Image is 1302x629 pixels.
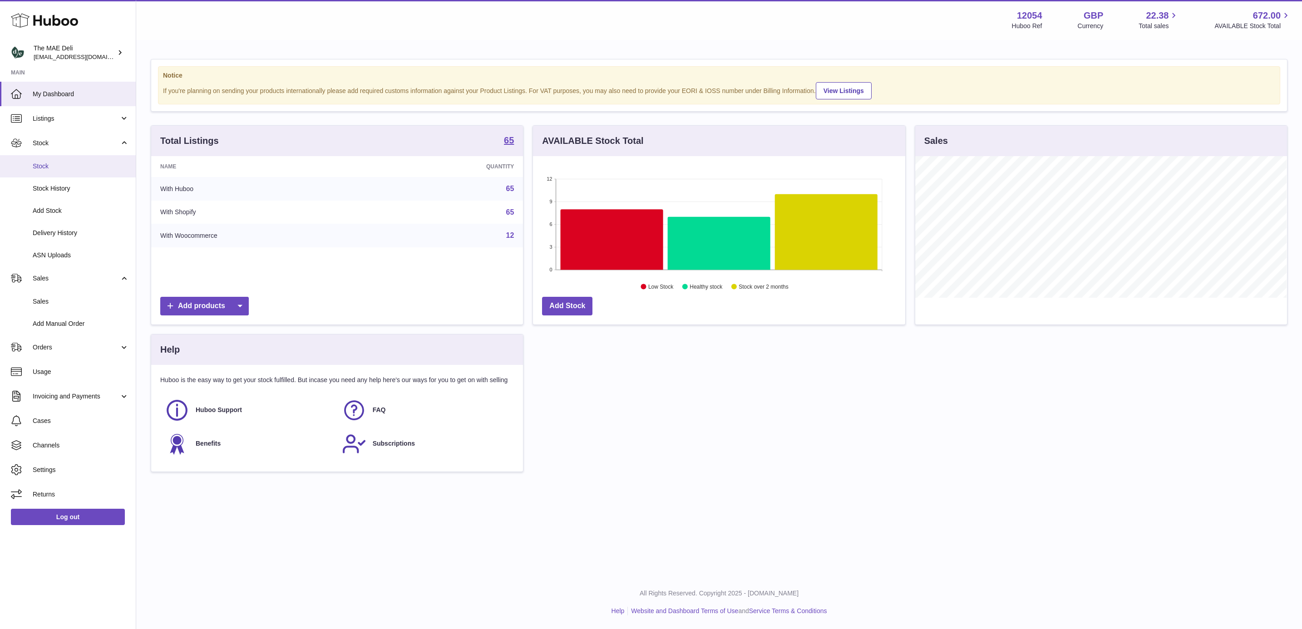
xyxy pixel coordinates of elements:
[1214,10,1291,30] a: 672.00 AVAILABLE Stock Total
[1017,10,1042,22] strong: 12054
[165,398,333,423] a: Huboo Support
[1078,22,1104,30] div: Currency
[816,82,872,99] a: View Listings
[1146,10,1169,22] span: 22.38
[33,466,129,474] span: Settings
[196,406,242,414] span: Huboo Support
[1253,10,1281,22] span: 672.00
[342,432,510,456] a: Subscriptions
[33,343,119,352] span: Orders
[151,224,382,247] td: With Woocommerce
[160,297,249,315] a: Add products
[33,251,129,260] span: ASN Uploads
[33,368,129,376] span: Usage
[373,406,386,414] span: FAQ
[506,185,514,192] a: 65
[373,439,415,448] span: Subscriptions
[143,589,1295,598] p: All Rights Reserved. Copyright 2025 - [DOMAIN_NAME]
[33,162,129,171] span: Stock
[33,206,129,215] span: Add Stock
[33,139,119,147] span: Stock
[612,607,625,614] a: Help
[34,53,133,60] span: [EMAIL_ADDRESS][DOMAIN_NAME]
[11,509,125,525] a: Log out
[151,177,382,201] td: With Huboo
[504,136,514,145] strong: 65
[547,176,552,182] text: 12
[631,607,738,614] a: Website and Dashboard Terms of Use
[11,46,25,59] img: logistics@deliciouslyella.com
[33,392,119,401] span: Invoicing and Payments
[504,136,514,147] a: 65
[542,135,643,147] h3: AVAILABLE Stock Total
[506,231,514,239] a: 12
[160,135,219,147] h3: Total Listings
[33,297,129,306] span: Sales
[33,490,129,499] span: Returns
[690,284,723,290] text: Healthy stock
[165,432,333,456] a: Benefits
[151,156,382,177] th: Name
[33,90,129,98] span: My Dashboard
[33,274,119,283] span: Sales
[160,376,514,384] p: Huboo is the easy way to get your stock fulfilled. But incase you need any help here's our ways f...
[160,344,180,356] h3: Help
[33,417,129,425] span: Cases
[382,156,523,177] th: Quantity
[550,267,552,272] text: 0
[550,221,552,227] text: 6
[739,284,789,290] text: Stock over 2 months
[33,114,119,123] span: Listings
[1139,22,1179,30] span: Total sales
[924,135,948,147] h3: Sales
[749,607,827,614] a: Service Terms & Conditions
[628,607,827,615] li: and
[1084,10,1103,22] strong: GBP
[151,201,382,224] td: With Shopify
[33,229,129,237] span: Delivery History
[342,398,510,423] a: FAQ
[34,44,115,61] div: The MAE Deli
[33,184,129,193] span: Stock History
[1214,22,1291,30] span: AVAILABLE Stock Total
[1139,10,1179,30] a: 22.38 Total sales
[648,284,674,290] text: Low Stock
[1012,22,1042,30] div: Huboo Ref
[33,441,129,450] span: Channels
[196,439,221,448] span: Benefits
[33,319,129,328] span: Add Manual Order
[550,244,552,250] text: 3
[542,297,592,315] a: Add Stock
[550,199,552,204] text: 9
[163,81,1275,99] div: If you're planning on sending your products internationally please add required customs informati...
[163,71,1275,80] strong: Notice
[506,208,514,216] a: 65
